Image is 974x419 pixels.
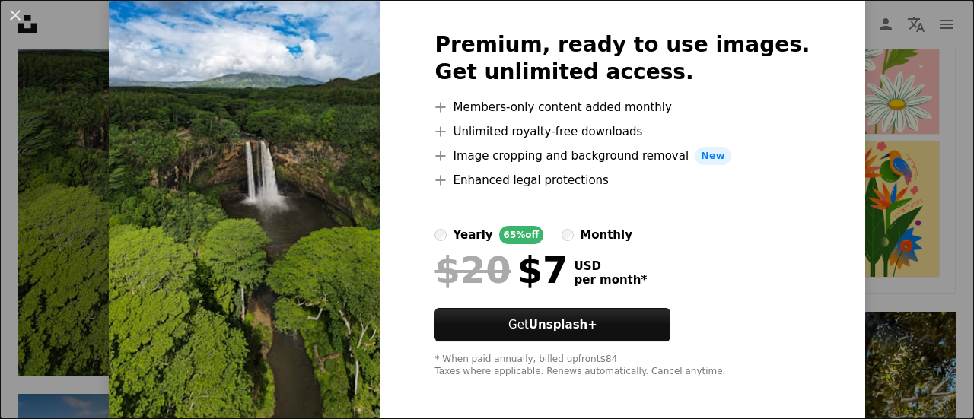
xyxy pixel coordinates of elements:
[574,259,647,273] span: USD
[695,147,731,165] span: New
[434,122,810,141] li: Unlimited royalty-free downloads
[499,226,544,244] div: 65% off
[562,229,574,241] input: monthly
[580,226,632,244] div: monthly
[434,171,810,189] li: Enhanced legal protections
[434,229,447,241] input: yearly65%off
[574,273,647,287] span: per month *
[434,250,511,290] span: $20
[434,147,810,165] li: Image cropping and background removal
[434,250,568,290] div: $7
[434,31,810,86] h2: Premium, ready to use images. Get unlimited access.
[434,98,810,116] li: Members-only content added monthly
[434,308,670,341] button: GetUnsplash+
[529,318,597,332] strong: Unsplash+
[453,226,492,244] div: yearly
[434,354,810,378] div: * When paid annually, billed upfront $84 Taxes where applicable. Renews automatically. Cancel any...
